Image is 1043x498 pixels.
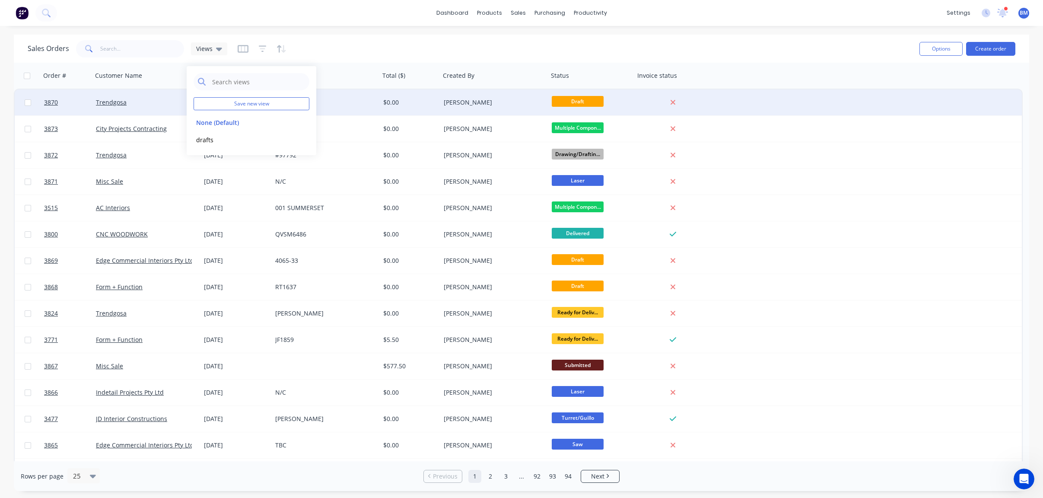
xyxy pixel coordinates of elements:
[44,221,96,247] a: 3800
[16,6,29,19] img: Factory
[95,71,142,80] div: Customer Name
[383,362,434,370] div: $577.50
[569,6,611,19] div: productivity
[275,309,371,318] div: [PERSON_NAME]
[562,470,575,483] a: Page 94
[96,283,143,291] a: Form + Function
[100,40,184,57] input: Search...
[204,177,268,186] div: [DATE]
[211,73,305,90] input: Search views
[552,149,604,160] span: Drawing/Draftin...
[552,201,604,212] span: Multiple Compon...
[444,204,540,212] div: [PERSON_NAME]
[546,470,559,483] a: Page 93
[44,388,58,397] span: 3866
[44,327,96,353] a: 3771
[473,6,506,19] div: products
[44,116,96,142] a: 3873
[383,230,434,239] div: $0.00
[96,151,127,159] a: Trendgosa
[444,230,540,239] div: [PERSON_NAME]
[44,274,96,300] a: 3868
[275,151,371,160] div: #97792
[275,230,371,239] div: QVSM6486
[96,204,130,212] a: AC Interiors
[196,44,213,53] span: Views
[194,118,292,128] button: None (Default)
[530,6,569,19] div: purchasing
[204,441,268,450] div: [DATE]
[424,472,462,481] a: Previous page
[499,470,512,483] a: Page 3
[275,388,371,397] div: N/C
[44,362,58,370] span: 3867
[432,6,473,19] a: dashboard
[204,256,268,265] div: [DATE]
[96,335,143,344] a: Form + Function
[383,388,434,397] div: $0.00
[275,124,371,133] div: Email [DATE]
[44,177,58,186] span: 3871
[204,388,268,397] div: [DATE]
[96,415,167,423] a: JD Interior Constructions
[552,307,604,318] span: Ready for Deliv...
[44,124,58,133] span: 3873
[28,45,69,53] h1: Sales Orders
[581,472,619,481] a: Next page
[531,470,544,483] a: Page 92
[275,98,371,107] div: 97781
[444,124,540,133] div: [PERSON_NAME]
[444,362,540,370] div: [PERSON_NAME]
[44,459,96,485] a: 3864
[552,228,604,239] span: Delivered
[204,204,268,212] div: [DATE]
[420,470,623,483] ul: Pagination
[552,360,604,370] span: Submitted
[44,98,58,107] span: 3870
[383,283,434,291] div: $0.00
[204,283,268,291] div: [DATE]
[96,230,148,238] a: CNC WOODWORK
[444,388,540,397] div: [PERSON_NAME]
[591,472,604,481] span: Next
[96,441,194,449] a: Edge Commercial Interiors Pty Ltd
[204,309,268,318] div: [DATE]
[204,362,268,370] div: [DATE]
[44,441,58,450] span: 3865
[44,204,58,212] span: 3515
[275,204,371,212] div: 001 SUMMERSET
[96,124,167,133] a: City Projects Contracting
[275,283,371,291] div: RT1637
[275,415,371,423] div: [PERSON_NAME]
[433,472,458,481] span: Previous
[444,256,540,265] div: [PERSON_NAME]
[44,406,96,432] a: 3477
[96,362,123,370] a: Misc Sale
[919,42,963,56] button: Options
[44,169,96,195] a: 3871
[551,71,569,80] div: Status
[204,415,268,423] div: [DATE]
[43,71,66,80] div: Order #
[44,142,96,168] a: 3872
[96,98,127,106] a: Trendgosa
[44,309,58,318] span: 3824
[552,386,604,397] span: Laser
[44,380,96,405] a: 3866
[44,195,96,221] a: 3515
[444,441,540,450] div: [PERSON_NAME]
[506,6,530,19] div: sales
[443,71,474,80] div: Created By
[44,89,96,115] a: 3870
[275,177,371,186] div: N/C
[444,177,540,186] div: [PERSON_NAME]
[44,353,96,379] a: 3867
[383,256,434,265] div: $0.00
[204,151,268,160] div: [DATE]
[942,6,975,19] div: settings
[204,230,268,239] div: [DATE]
[44,300,96,326] a: 3824
[21,472,64,481] span: Rows per page
[96,309,127,317] a: Trendgosa
[552,175,604,186] span: Laser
